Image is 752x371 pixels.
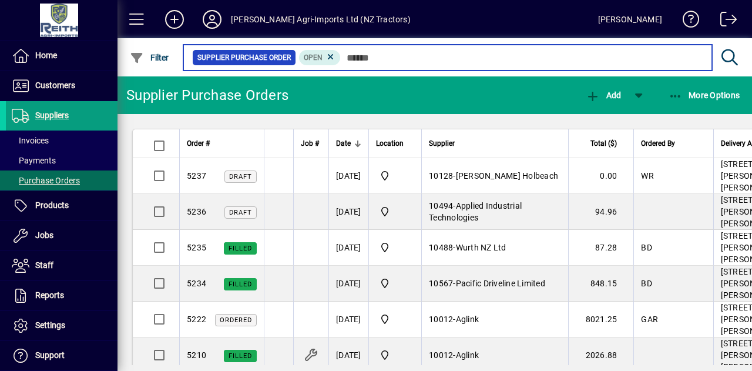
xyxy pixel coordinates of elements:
[376,240,414,255] span: Ashburton
[6,251,117,280] a: Staff
[376,205,414,219] span: Ashburton
[429,201,522,222] span: Applied Industrial Technologies
[641,315,658,324] span: GAR
[6,131,117,151] a: Invoices
[421,194,568,230] td: -
[456,315,479,324] span: Aglink
[127,47,172,68] button: Filter
[328,158,368,194] td: [DATE]
[126,86,288,105] div: Supplier Purchase Orders
[328,230,368,266] td: [DATE]
[583,85,624,106] button: Add
[456,243,506,252] span: Wurth NZ Ltd
[187,137,257,150] div: Order #
[376,276,414,290] span: Ashburton
[6,151,117,171] a: Payments
[6,41,117,71] a: Home
[187,279,206,288] span: 5234
[6,191,117,220] a: Products
[429,137,561,150] div: Supplier
[229,209,252,216] span: Draft
[6,311,117,340] a: Settings
[35,200,69,210] span: Products
[187,171,206,181] span: 5237
[328,266,368,302] td: [DATE]
[429,315,453,324] span: 10012
[568,194,633,230] td: 94.96
[711,2,737,41] a: Logout
[576,137,627,150] div: Total ($)
[187,243,206,252] span: 5235
[421,302,568,337] td: -
[229,352,252,360] span: Filled
[641,137,675,150] span: Ordered By
[35,320,65,330] span: Settings
[429,243,453,252] span: 10488
[229,173,252,181] span: Draft
[429,279,453,288] span: 10567
[590,137,617,150] span: Total ($)
[6,221,117,250] a: Jobs
[35,260,53,270] span: Staff
[641,171,654,181] span: WR
[35,350,65,360] span: Support
[336,137,361,150] div: Date
[187,350,206,360] span: 5210
[229,245,252,252] span: Filled
[568,158,633,194] td: 0.00
[456,350,479,360] span: Aglink
[187,207,206,216] span: 5236
[586,91,621,100] span: Add
[421,266,568,302] td: -
[12,136,49,145] span: Invoices
[35,51,57,60] span: Home
[231,10,411,29] div: [PERSON_NAME] Agri-Imports Ltd (NZ Tractors)
[669,91,740,100] span: More Options
[421,158,568,194] td: -
[187,315,206,324] span: 5222
[12,156,56,165] span: Payments
[568,302,633,337] td: 8021.25
[328,302,368,337] td: [DATE]
[376,137,414,150] div: Location
[156,9,193,30] button: Add
[6,341,117,370] a: Support
[641,243,652,252] span: BD
[6,281,117,310] a: Reports
[304,54,323,62] span: Open
[376,169,414,183] span: Ashburton
[301,137,319,150] span: Job #
[6,71,117,101] a: Customers
[429,201,453,210] span: 10494
[6,171,117,190] a: Purchase Orders
[674,2,700,41] a: Knowledge Base
[229,280,252,288] span: Filled
[336,137,351,150] span: Date
[299,50,341,65] mat-chip: Completion Status: Open
[666,85,743,106] button: More Options
[130,53,169,62] span: Filter
[376,312,414,326] span: Ashburton
[568,266,633,302] td: 848.15
[35,81,75,90] span: Customers
[328,194,368,230] td: [DATE]
[376,348,414,362] span: Ashburton
[35,111,69,120] span: Suppliers
[193,9,231,30] button: Profile
[568,230,633,266] td: 87.28
[12,176,80,185] span: Purchase Orders
[429,137,455,150] span: Supplier
[641,279,652,288] span: BD
[456,171,559,181] span: [PERSON_NAME] Holbeach
[641,137,706,150] div: Ordered By
[429,350,453,360] span: 10012
[598,10,662,29] div: [PERSON_NAME]
[376,137,404,150] span: Location
[197,52,291,63] span: Supplier Purchase Order
[187,137,210,150] span: Order #
[456,279,545,288] span: Pacific Driveline Limited
[35,290,64,300] span: Reports
[429,171,453,181] span: 10128
[35,230,53,240] span: Jobs
[220,316,252,324] span: Ordered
